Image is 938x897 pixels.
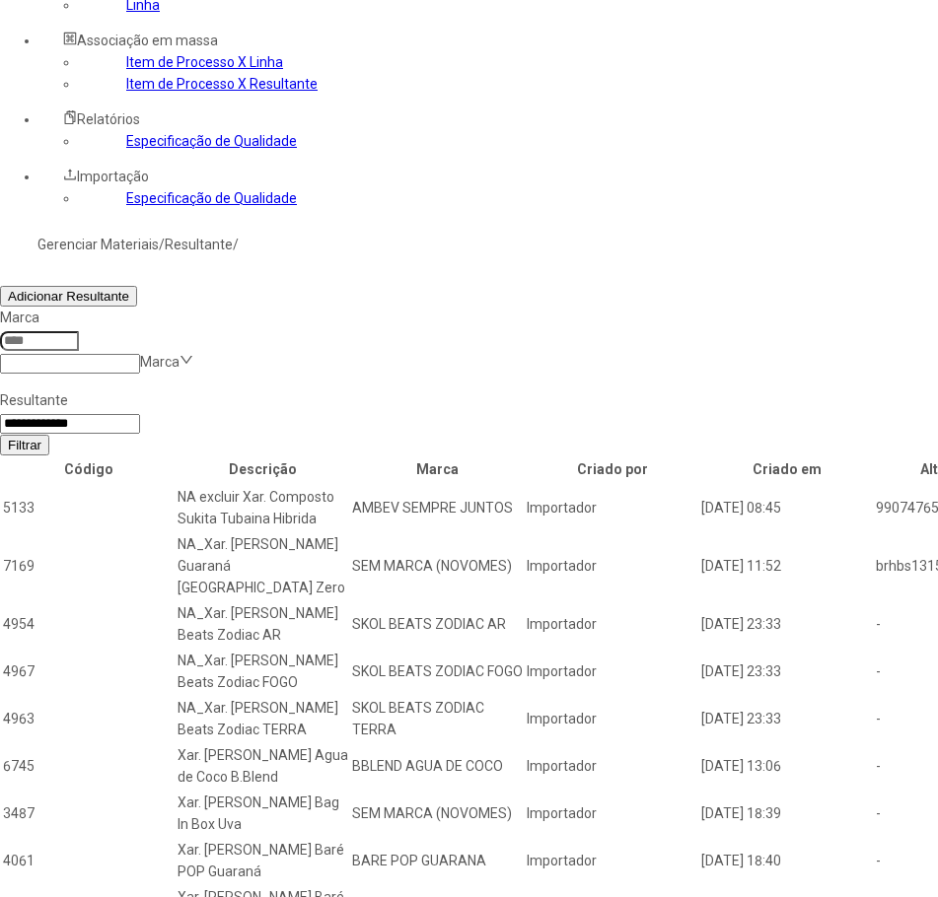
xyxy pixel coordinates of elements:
[526,791,698,836] td: Importador
[526,743,698,789] td: Importador
[351,601,524,647] td: SKOL BEATS ZODIAC AR
[351,838,524,883] td: BARE POP GUARANA
[77,169,149,184] span: Importação
[700,485,873,530] td: [DATE] 08:45
[126,133,297,149] a: Especificação de Qualidade
[351,743,524,789] td: BBLEND AGUA DE COCO
[165,237,233,252] a: Resultante
[140,354,180,370] nz-select-placeholder: Marca
[2,696,175,741] td: 4963
[351,649,524,694] td: SKOL BEATS ZODIAC FOGO
[8,438,41,452] span: Filtrar
[2,743,175,789] td: 6745
[2,649,175,694] td: 4967
[2,532,175,599] td: 7169
[526,485,698,530] td: Importador
[700,649,873,694] td: [DATE] 23:33
[177,601,349,647] td: NA_Xar. [PERSON_NAME] Beats Zodiac AR
[2,838,175,883] td: 4061
[126,190,297,206] a: Especificação de Qualidade
[177,457,349,481] th: Descrição
[526,838,698,883] td: Importador
[700,838,873,883] td: [DATE] 18:40
[8,289,129,304] span: Adicionar Resultante
[2,601,175,647] td: 4954
[2,457,175,481] th: Código
[177,838,349,883] td: Xar. [PERSON_NAME] Baré POP Guaraná
[177,696,349,741] td: NA_Xar. [PERSON_NAME] Beats Zodiac TERRA
[526,696,698,741] td: Importador
[700,532,873,599] td: [DATE] 11:52
[351,791,524,836] td: SEM MARCA (NOVOMES)
[351,696,524,741] td: SKOL BEATS ZODIAC TERRA
[526,457,698,481] th: Criado por
[233,237,239,252] nz-breadcrumb-separator: /
[126,76,318,92] a: Item de Processo X Resultante
[177,791,349,836] td: Xar. [PERSON_NAME] Bag In Box Uva
[526,532,698,599] td: Importador
[526,649,698,694] td: Importador
[177,532,349,599] td: NA_Xar. [PERSON_NAME] Guaraná [GEOGRAPHIC_DATA] Zero
[700,743,873,789] td: [DATE] 13:06
[2,791,175,836] td: 3487
[177,485,349,530] td: NA excluir Xar. Composto Sukita Tubaina Hibrida
[526,601,698,647] td: Importador
[700,601,873,647] td: [DATE] 23:33
[700,457,873,481] th: Criado em
[351,457,524,481] th: Marca
[700,791,873,836] td: [DATE] 18:39
[77,111,140,127] span: Relatórios
[159,237,165,252] nz-breadcrumb-separator: /
[351,485,524,530] td: AMBEV SEMPRE JUNTOS
[126,54,283,70] a: Item de Processo X Linha
[2,485,175,530] td: 5133
[177,649,349,694] td: NA_Xar. [PERSON_NAME] Beats Zodiac FOGO
[700,696,873,741] td: [DATE] 23:33
[37,237,159,252] a: Gerenciar Materiais
[177,743,349,789] td: Xar. [PERSON_NAME] Agua de Coco B.Blend
[351,532,524,599] td: SEM MARCA (NOVOMES)
[77,33,218,48] span: Associação em massa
